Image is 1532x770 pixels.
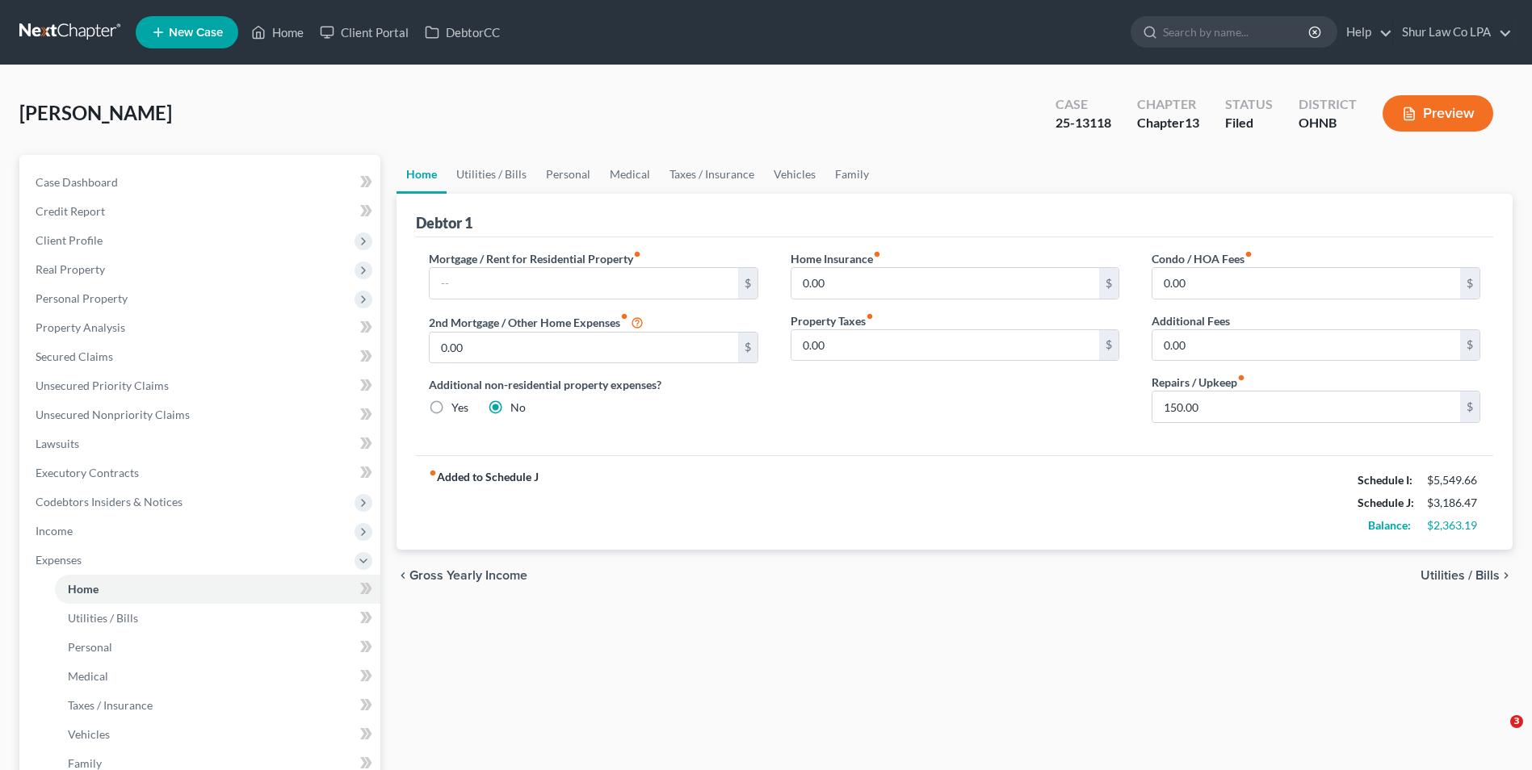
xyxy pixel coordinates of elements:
span: Vehicles [68,727,110,741]
div: $3,186.47 [1427,495,1480,511]
label: Repairs / Upkeep [1152,374,1245,391]
label: Additional Fees [1152,312,1230,329]
input: -- [791,268,1099,299]
div: Chapter [1137,95,1199,114]
span: Credit Report [36,204,105,218]
div: $ [1460,268,1480,299]
strong: Schedule J: [1358,496,1414,509]
a: Vehicles [55,720,380,749]
a: Medical [55,662,380,691]
div: $ [1460,391,1480,422]
a: Credit Report [23,197,380,226]
strong: Added to Schedule J [429,469,539,537]
span: [PERSON_NAME] [19,101,172,124]
a: Unsecured Priority Claims [23,371,380,400]
label: Property Taxes [791,312,874,329]
span: Personal [68,640,112,654]
input: Search by name... [1163,17,1311,47]
span: Unsecured Priority Claims [36,379,169,392]
a: Utilities / Bills [55,604,380,633]
span: Utilities / Bills [68,611,138,625]
i: chevron_right [1500,569,1513,582]
span: Property Analysis [36,320,125,334]
a: Client Portal [312,18,417,47]
span: Family [68,756,102,770]
i: fiber_manual_record [873,250,881,258]
a: Executory Contracts [23,458,380,488]
button: Preview [1383,95,1493,132]
span: Taxes / Insurance [68,698,153,712]
button: Utilities / Bills chevron_right [1421,569,1513,582]
span: Codebtors Insiders & Notices [36,495,183,508]
div: District [1299,95,1357,114]
span: Executory Contracts [36,466,139,479]
span: Client Profile [36,233,103,247]
i: fiber_manual_record [1237,374,1245,382]
div: Status [1225,95,1273,114]
a: Taxes / Insurance [660,155,764,194]
label: Mortgage / Rent for Residential Property [429,250,641,267]
label: 2nd Mortgage / Other Home Expenses [429,312,644,332]
input: -- [1152,391,1460,422]
span: 3 [1510,715,1523,728]
i: fiber_manual_record [429,469,437,477]
i: chevron_left [397,569,409,582]
a: Help [1338,18,1392,47]
a: Family [825,155,879,194]
span: Utilities / Bills [1421,569,1500,582]
input: -- [791,330,1099,361]
span: Real Property [36,262,105,276]
a: Taxes / Insurance [55,691,380,720]
div: $2,363.19 [1427,517,1480,534]
a: Property Analysis [23,313,380,342]
div: $5,549.66 [1427,472,1480,488]
a: Home [243,18,312,47]
button: chevron_left Gross Yearly Income [397,569,527,582]
div: OHNB [1299,114,1357,132]
label: Home Insurance [791,250,881,267]
span: Secured Claims [36,349,113,363]
a: Personal [536,155,600,194]
span: 13 [1185,115,1199,130]
span: Personal Property [36,291,128,305]
strong: Schedule I: [1358,473,1412,487]
a: Home [55,575,380,604]
input: -- [1152,330,1460,361]
div: Case [1056,95,1111,114]
i: fiber_manual_record [1244,250,1253,258]
i: fiber_manual_record [620,312,628,320]
span: Unsecured Nonpriority Claims [36,408,190,421]
a: Lawsuits [23,429,380,458]
span: Home [68,582,99,596]
div: $ [1099,330,1119,361]
input: -- [430,268,737,299]
span: Lawsuits [36,437,79,450]
i: fiber_manual_record [633,250,641,258]
div: $ [738,333,758,363]
span: Medical [68,669,108,683]
a: Utilities / Bills [447,155,536,194]
span: Case Dashboard [36,175,118,189]
span: Gross Yearly Income [409,569,527,582]
a: Medical [600,155,660,194]
input: -- [1152,268,1460,299]
span: Expenses [36,553,82,567]
iframe: Intercom live chat [1477,715,1516,754]
a: Secured Claims [23,342,380,371]
a: Personal [55,633,380,662]
div: $ [738,268,758,299]
label: Yes [451,400,468,416]
div: Chapter [1137,114,1199,132]
i: fiber_manual_record [866,312,874,320]
a: Home [397,155,447,194]
span: New Case [169,27,223,39]
a: Vehicles [764,155,825,194]
div: 25-13118 [1056,114,1111,132]
span: Income [36,524,73,538]
label: Condo / HOA Fees [1152,250,1253,267]
a: Case Dashboard [23,168,380,197]
div: $ [1099,268,1119,299]
div: Filed [1225,114,1273,132]
label: Additional non-residential property expenses? [429,376,758,393]
a: Unsecured Nonpriority Claims [23,400,380,429]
